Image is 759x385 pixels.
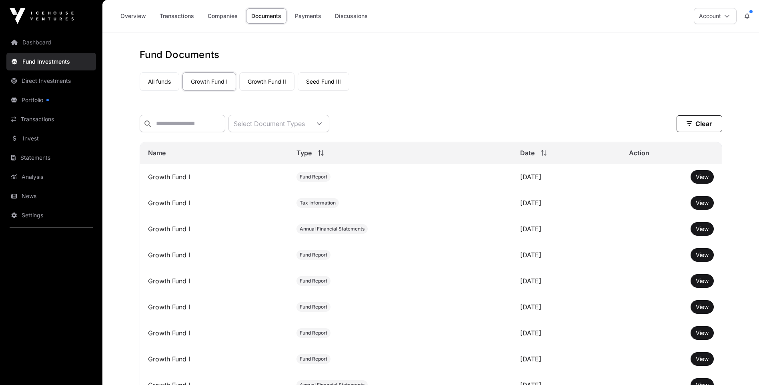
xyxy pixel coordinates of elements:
td: [DATE] [512,268,621,294]
button: View [691,300,714,314]
button: View [691,170,714,184]
span: Tax Information [300,200,336,206]
a: Seed Fund III [298,72,349,91]
a: Growth Fund II [239,72,294,91]
td: [DATE] [512,294,621,320]
a: All funds [140,72,179,91]
button: View [691,274,714,288]
button: View [691,352,714,366]
a: View [696,173,709,181]
td: Growth Fund I [140,320,289,346]
button: View [691,196,714,210]
a: Payments [290,8,326,24]
span: View [696,199,709,206]
span: View [696,329,709,336]
span: Fund Report [300,174,327,180]
td: [DATE] [512,320,621,346]
a: Discussions [330,8,373,24]
a: Statements [6,149,96,166]
span: View [696,251,709,258]
td: Growth Fund I [140,216,289,242]
a: Direct Investments [6,72,96,90]
a: View [696,355,709,363]
td: [DATE] [512,242,621,268]
a: View [696,225,709,233]
a: News [6,187,96,205]
span: View [696,277,709,284]
a: Transactions [154,8,199,24]
span: Fund Report [300,278,327,284]
span: View [696,355,709,362]
a: Settings [6,207,96,224]
a: View [696,277,709,285]
td: [DATE] [512,346,621,372]
span: Action [629,148,649,158]
img: Icehouse Ventures Logo [10,8,74,24]
a: Dashboard [6,34,96,51]
a: Documents [246,8,286,24]
span: Fund Report [300,304,327,310]
iframe: Chat Widget [719,347,759,385]
a: View [696,303,709,311]
td: Growth Fund I [140,294,289,320]
span: Name [148,148,166,158]
h1: Fund Documents [140,48,722,61]
span: View [696,303,709,310]
a: Transactions [6,110,96,128]
button: View [691,222,714,236]
span: Fund Report [300,330,327,336]
div: Select Document Types [229,115,310,132]
button: View [691,326,714,340]
span: Type [296,148,312,158]
td: Growth Fund I [140,268,289,294]
a: Invest [6,130,96,147]
a: Companies [202,8,243,24]
a: Analysis [6,168,96,186]
button: View [691,248,714,262]
a: View [696,199,709,207]
td: [DATE] [512,216,621,242]
span: Fund Report [300,356,327,362]
td: Growth Fund I [140,164,289,190]
span: View [696,225,709,232]
td: [DATE] [512,164,621,190]
td: [DATE] [512,190,621,216]
a: Fund Investments [6,53,96,70]
button: Account [694,8,737,24]
td: Growth Fund I [140,242,289,268]
button: Clear [677,115,722,132]
a: Growth Fund I [182,72,236,91]
span: Fund Report [300,252,327,258]
span: Annual Financial Statements [300,226,364,232]
a: Overview [115,8,151,24]
td: Growth Fund I [140,346,289,372]
span: View [696,173,709,180]
span: Date [520,148,535,158]
td: Growth Fund I [140,190,289,216]
a: View [696,329,709,337]
a: View [696,251,709,259]
a: Portfolio [6,91,96,109]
